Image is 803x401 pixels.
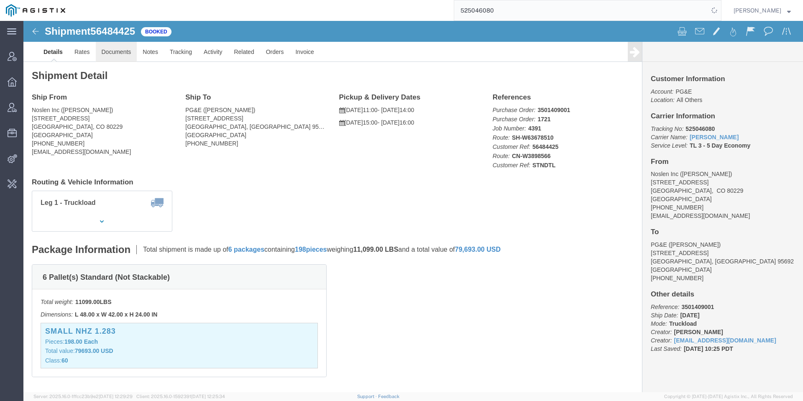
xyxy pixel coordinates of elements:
[454,0,708,20] input: Search for shipment number, reference number
[664,393,793,400] span: Copyright © [DATE]-[DATE] Agistix Inc., All Rights Reserved
[33,394,133,399] span: Server: 2025.16.0-1ffcc23b9e2
[733,5,791,15] button: [PERSON_NAME]
[734,6,781,15] span: Don'Jon Kelly
[99,394,133,399] span: [DATE] 12:29:29
[23,21,803,392] iframe: FS Legacy Container
[357,394,378,399] a: Support
[191,394,225,399] span: [DATE] 12:25:34
[6,4,65,17] img: logo
[378,394,399,399] a: Feedback
[136,394,225,399] span: Client: 2025.16.0-1592391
